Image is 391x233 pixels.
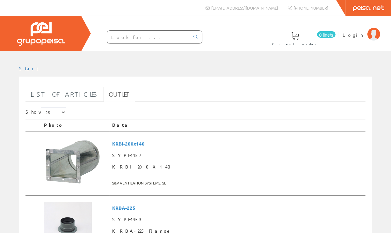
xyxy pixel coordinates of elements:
[109,90,130,98] font: Outlet
[211,5,278,11] font: [EMAIL_ADDRESS][DOMAIN_NAME]
[25,87,103,102] a: List of articles
[104,87,135,102] a: Outlet
[343,32,364,38] font: Login
[319,33,333,38] font: 0 line/s
[41,108,66,117] select: Show
[107,31,190,43] input: Look for ...
[25,109,41,115] font: Show
[112,140,145,147] font: KRBI-200x140
[112,122,130,128] font: Data
[112,152,141,158] font: SYPE4457
[272,41,318,46] font: Current order
[343,26,380,33] a: Login
[44,122,64,128] font: Photo
[112,205,135,211] font: KRBA-225
[44,138,103,186] img: Photo article KRBI-200X140 (183.50062735257x150)
[19,65,38,71] a: Start
[112,180,166,185] font: S&P VENTILATION SYSTEMS, SL
[293,5,328,11] font: [PHONE_NUMBER]
[31,90,98,98] font: List of articles
[17,22,65,46] img: Peisa Group
[112,164,174,169] font: KRBI-200X140
[112,216,141,222] font: SYPE4453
